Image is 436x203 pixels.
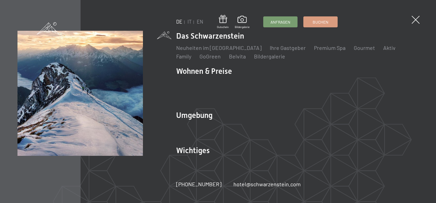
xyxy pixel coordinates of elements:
[264,17,297,27] a: Anfragen
[354,44,375,51] a: Gourmet
[270,44,306,51] a: Ihre Gastgeber
[270,19,290,25] span: Anfragen
[383,44,396,51] a: Aktiv
[229,53,246,59] a: Belvita
[313,19,328,25] span: Buchen
[217,15,229,29] a: Gutschein
[197,19,203,25] a: EN
[176,53,191,59] a: Family
[254,53,285,59] a: Bildergalerie
[17,31,143,156] img: Wellnesshotel Südtirol SCHWARZENSTEIN - Wellnessurlaub in den Alpen, Wandern und Wellness
[235,16,250,29] a: Bildergalerie
[217,25,229,29] span: Gutschein
[176,180,221,188] a: [PHONE_NUMBER]
[314,44,346,51] a: Premium Spa
[233,180,301,188] a: hotel@schwarzenstein.com
[304,17,337,27] a: Buchen
[187,19,192,25] a: IT
[199,53,221,59] a: GoGreen
[176,19,182,25] a: DE
[235,25,250,29] span: Bildergalerie
[176,44,262,51] a: Neuheiten im [GEOGRAPHIC_DATA]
